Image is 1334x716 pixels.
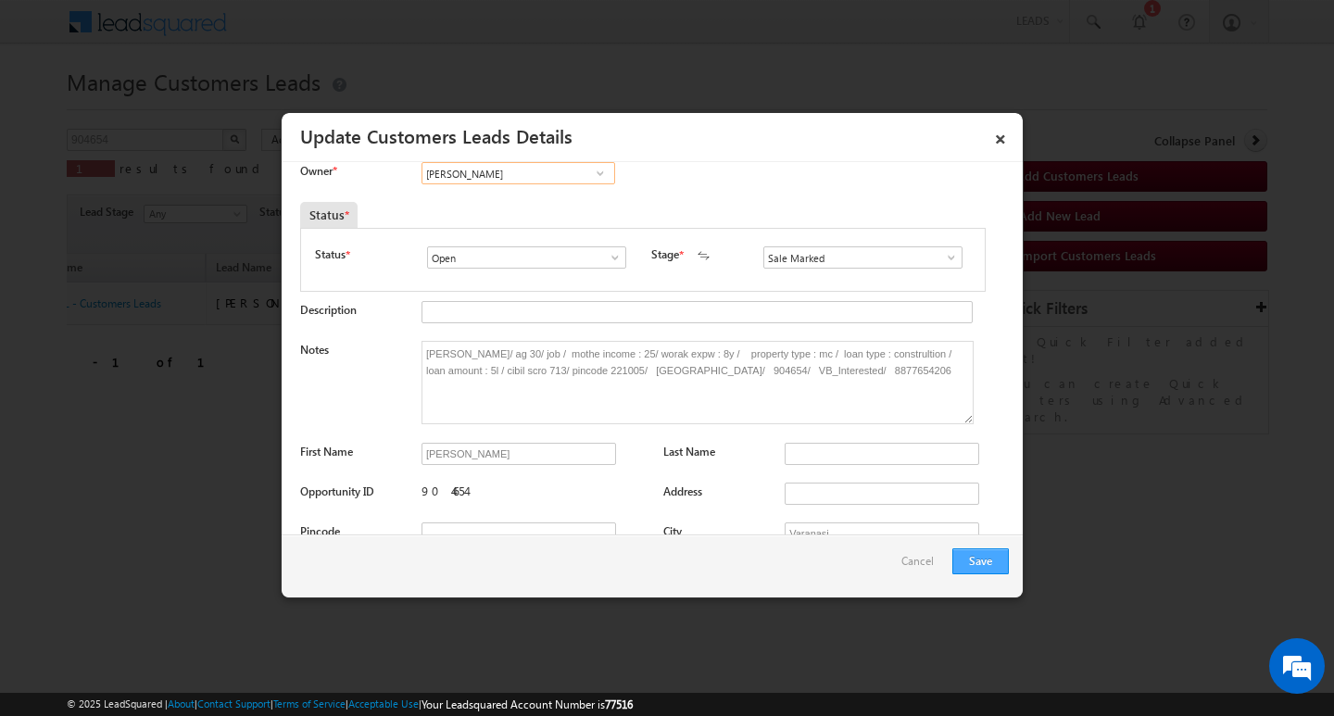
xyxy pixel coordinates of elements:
a: Show All Items [598,248,622,267]
span: 77516 [605,697,633,711]
label: Opportunity ID [300,484,374,498]
label: Last Name [663,445,715,458]
div: Chat with us now [96,97,311,121]
span: © 2025 LeadSquared | | | | | [67,696,633,713]
span: Your Leadsquared Account Number is [422,697,633,711]
textarea: Type your message and hit 'Enter' [24,171,338,555]
label: Stage [651,246,679,263]
button: Save [952,548,1009,574]
label: Description [300,303,357,317]
img: d_60004797649_company_0_60004797649 [31,97,78,121]
input: Type to Search [427,246,626,269]
label: Address [663,484,702,498]
label: First Name [300,445,353,458]
a: Show All Items [935,248,958,267]
em: Start Chat [252,571,336,596]
label: Notes [300,343,329,357]
a: Terms of Service [273,697,346,710]
label: Pincode [300,524,340,538]
div: Minimize live chat window [304,9,348,54]
label: Owner [300,164,336,178]
a: Update Customers Leads Details [300,122,573,148]
label: City [663,524,682,538]
div: 904654 [422,483,646,509]
label: Status [315,246,346,263]
a: Show All Items [588,164,611,182]
input: Type to Search [763,246,963,269]
div: Status [300,202,358,228]
a: About [168,697,195,710]
a: Contact Support [197,697,271,710]
input: Type to Search [422,162,615,184]
a: × [985,119,1016,152]
a: Acceptable Use [348,697,419,710]
a: Cancel [901,548,943,584]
